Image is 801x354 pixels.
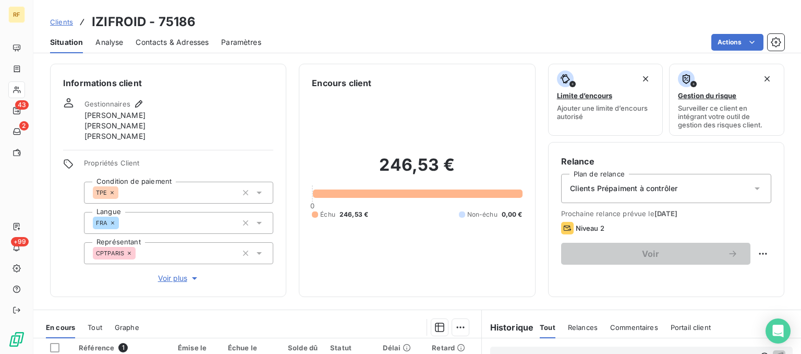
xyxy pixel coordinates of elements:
button: Voir [561,243,750,265]
span: [PERSON_NAME] [84,131,145,141]
span: En cours [46,323,75,332]
span: 2 [19,121,29,131]
input: Ajouter une valeur [118,188,127,197]
span: Voir [574,250,727,258]
span: +99 [11,237,29,246]
span: Commentaires [610,323,658,332]
button: Voir plus [84,273,273,284]
span: CPTPARIS [96,250,124,256]
span: Ajouter une limite d’encours autorisé [557,104,654,121]
span: Niveau 2 [576,224,604,232]
span: Analyse [95,37,123,48]
div: Référence [79,343,165,352]
div: Délai [383,344,419,352]
span: Relances [568,323,598,332]
h6: Encours client [312,77,371,89]
h6: Informations client [63,77,273,89]
div: Solde dû [278,344,318,352]
span: Gestion du risque [678,91,736,100]
h3: IZIFROID - 75186 [92,13,196,31]
span: [DATE] [654,209,678,218]
div: Retard [432,344,475,352]
span: Prochaine relance prévue le [561,209,771,218]
span: Échu [320,210,335,219]
span: Voir plus [158,273,200,284]
span: Clients Prépaiment à contrôler [570,183,678,194]
span: Paramètres [221,37,261,48]
input: Ajouter une valeur [119,218,127,228]
span: [PERSON_NAME] [84,110,145,121]
span: Clients [50,18,73,26]
h6: Historique [482,321,534,334]
span: 0 [310,202,314,210]
span: 246,53 € [339,210,368,219]
span: 1 [118,343,128,352]
div: Statut [330,344,370,352]
span: Limite d’encours [557,91,612,100]
input: Ajouter une valeur [136,249,144,258]
div: Émise le [178,344,215,352]
span: Gestionnaires [84,100,130,108]
a: Clients [50,17,73,27]
span: Portail client [671,323,711,332]
span: Situation [50,37,83,48]
span: 43 [15,100,29,110]
button: Actions [711,34,763,51]
span: Graphe [115,323,139,332]
span: Tout [540,323,555,332]
div: Échue le [228,344,266,352]
div: Open Intercom Messenger [766,318,791,344]
span: Propriétés Client [84,159,273,173]
span: [PERSON_NAME] [84,121,145,131]
span: Surveiller ce client en intégrant votre outil de gestion des risques client. [678,104,775,129]
img: Logo LeanPay [8,331,25,348]
span: Non-échu [467,210,497,219]
span: TPE [96,190,107,196]
span: 0,00 € [502,210,523,219]
button: Gestion du risqueSurveiller ce client en intégrant votre outil de gestion des risques client. [669,64,784,136]
div: RF [8,6,25,23]
span: FRA [96,220,107,226]
button: Limite d’encoursAjouter une limite d’encours autorisé [548,64,663,136]
span: Tout [88,323,102,332]
h6: Relance [561,155,771,168]
span: Contacts & Adresses [136,37,209,48]
h2: 246,53 € [312,155,522,186]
